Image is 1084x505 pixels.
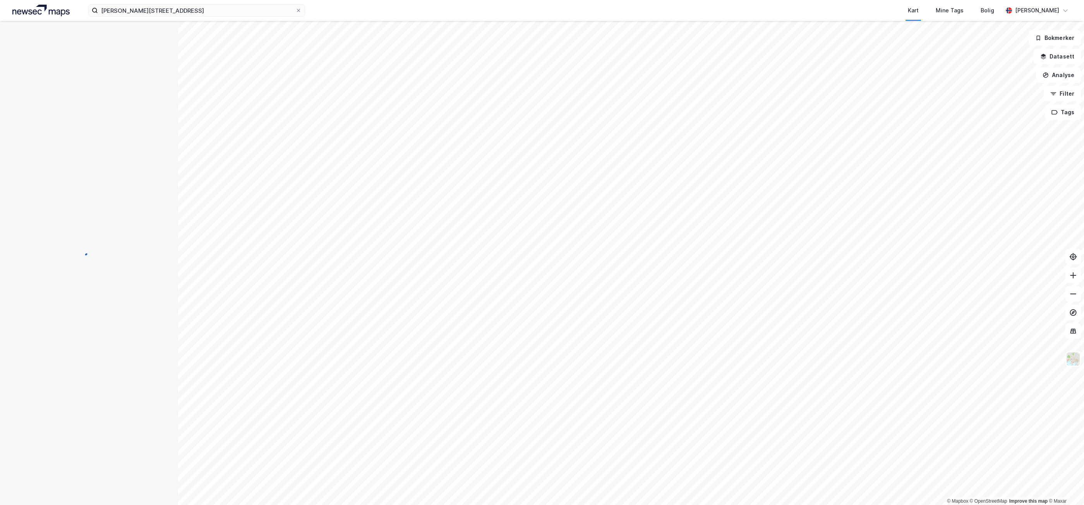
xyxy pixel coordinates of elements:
img: spinner.a6d8c91a73a9ac5275cf975e30b51cfb.svg [83,252,95,265]
img: logo.a4113a55bc3d86da70a041830d287a7e.svg [12,5,70,16]
div: Bolig [981,6,994,15]
div: Kart [908,6,919,15]
button: Filter [1044,86,1081,101]
a: Mapbox [947,498,968,504]
input: Søk på adresse, matrikkel, gårdeiere, leietakere eller personer [98,5,295,16]
button: Analyse [1036,67,1081,83]
a: OpenStreetMap [970,498,1007,504]
iframe: Chat Widget [1045,468,1084,505]
button: Tags [1045,105,1081,120]
button: Datasett [1034,49,1081,64]
div: [PERSON_NAME] [1015,6,1059,15]
button: Bokmerker [1029,30,1081,46]
img: Z [1066,352,1081,366]
div: Mine Tags [936,6,964,15]
a: Improve this map [1009,498,1048,504]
